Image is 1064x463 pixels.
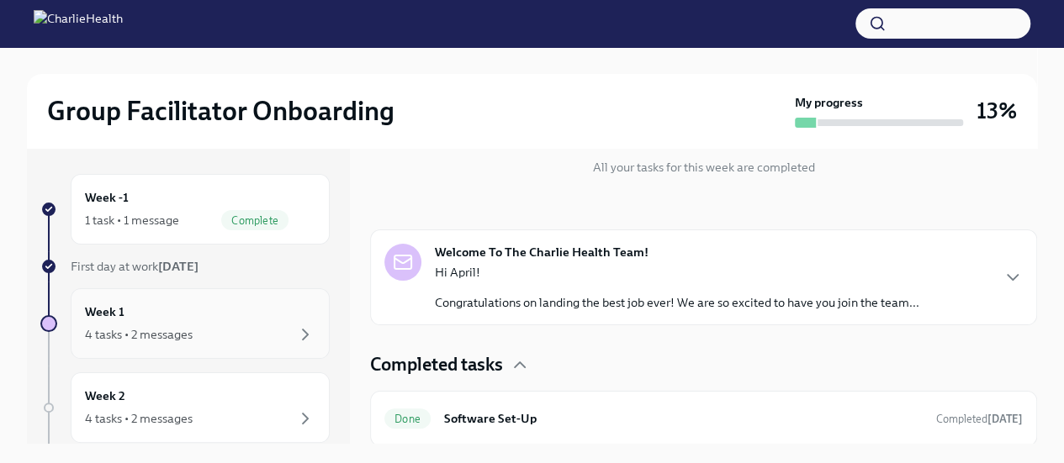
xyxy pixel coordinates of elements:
span: Completed [936,413,1023,425]
h6: Week 2 [85,387,125,405]
p: All your tasks for this week are completed [593,159,815,176]
span: Complete [221,214,288,227]
a: Week -11 task • 1 messageComplete [40,174,330,245]
p: Hi April! [435,264,919,281]
h6: Week 1 [85,303,124,321]
h3: 13% [977,96,1017,126]
div: 4 tasks • 2 messages [85,410,193,427]
div: 1 task • 1 message [85,212,179,229]
span: Done [384,413,431,425]
strong: [DATE] [158,259,199,274]
strong: Welcome To The Charlie Health Team! [435,244,648,260]
a: First day at work[DATE] [40,258,330,275]
h4: Completed tasks [370,352,503,377]
img: CharlieHealth [34,10,123,37]
h6: Week -1 [85,188,129,207]
a: Week 24 tasks • 2 messages [40,372,330,443]
span: First day at work [71,259,199,274]
a: Week 14 tasks • 2 messages [40,288,330,359]
span: September 8th, 2025 09:44 [936,411,1023,427]
a: DoneSoftware Set-UpCompleted[DATE] [384,405,1023,432]
div: 4 tasks • 2 messages [85,326,193,343]
p: Congratulations on landing the best job ever! We are so excited to have you join the team... [435,294,919,311]
strong: [DATE] [987,413,1023,425]
h2: Group Facilitator Onboarding [47,94,394,128]
div: Completed tasks [370,352,1037,377]
strong: My progress [795,94,863,111]
h6: Software Set-Up [444,409,923,428]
